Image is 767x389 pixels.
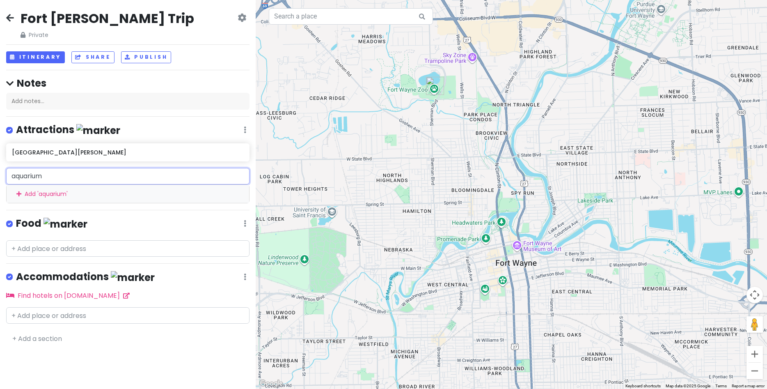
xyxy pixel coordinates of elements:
[6,93,250,110] div: Add notes...
[21,10,194,27] h2: Fort [PERSON_NAME] Trip
[746,287,763,303] button: Map camera controls
[258,378,285,389] a: Open this area in Google Maps (opens a new window)
[6,291,130,300] a: Find hotels on [DOMAIN_NAME]
[21,30,194,39] span: Private
[44,218,87,230] img: marker
[6,307,250,324] input: + Add place or address
[269,8,433,25] input: Search a place
[6,240,250,257] input: + Add place or address
[6,51,65,63] button: Itinerary
[7,185,249,203] div: Add ' aquarium '
[71,51,114,63] button: Share
[111,271,155,284] img: marker
[12,149,243,156] h6: [GEOGRAPHIC_DATA][PERSON_NAME]
[666,384,710,388] span: Map data ©2025 Google
[715,384,727,388] a: Terms (opens in new tab)
[12,334,62,343] a: + Add a section
[746,363,763,379] button: Zoom out
[746,346,763,362] button: Zoom in
[6,77,250,90] h4: Notes
[258,378,285,389] img: Google
[746,316,763,333] button: Drag Pegman onto the map to open Street View
[732,384,765,388] a: Report a map error
[121,51,172,63] button: Publish
[16,270,155,284] h4: Accommodations
[426,77,444,95] div: Fort Wayne Zoo
[6,168,250,184] input: + Add place or address
[16,123,120,137] h4: Attractions
[16,217,87,230] h4: Food
[625,383,661,389] button: Keyboard shortcuts
[76,124,120,137] img: marker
